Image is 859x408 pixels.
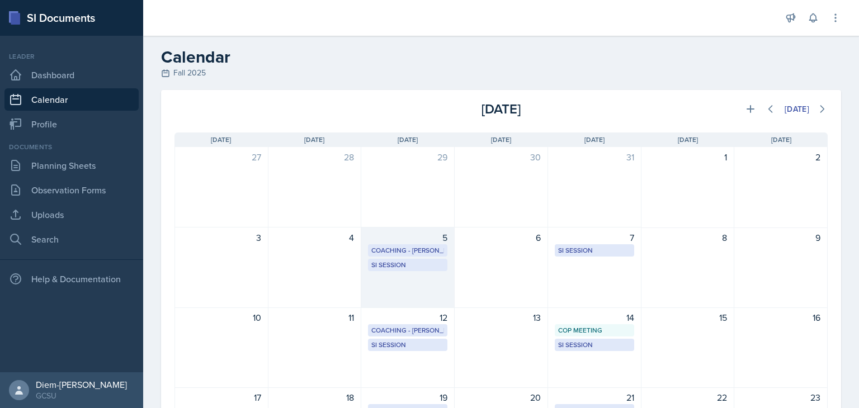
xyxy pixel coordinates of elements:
[182,391,261,404] div: 17
[555,231,634,244] div: 7
[211,135,231,145] span: [DATE]
[555,391,634,404] div: 21
[4,64,139,86] a: Dashboard
[368,311,447,324] div: 12
[182,150,261,164] div: 27
[461,150,541,164] div: 30
[392,99,610,119] div: [DATE]
[275,391,355,404] div: 18
[371,260,444,270] div: SI Session
[741,391,820,404] div: 23
[648,150,728,164] div: 1
[371,340,444,350] div: SI Session
[555,311,634,324] div: 14
[785,105,809,113] div: [DATE]
[368,231,447,244] div: 5
[555,150,634,164] div: 31
[648,391,728,404] div: 22
[161,47,841,67] h2: Calendar
[36,379,127,390] div: Diem-[PERSON_NAME]
[558,325,631,335] div: CoP Meeting
[4,142,139,152] div: Documents
[4,203,139,226] a: Uploads
[368,150,447,164] div: 29
[741,231,820,244] div: 9
[461,311,541,324] div: 13
[371,245,444,255] div: Coaching - [PERSON_NAME]
[275,311,355,324] div: 11
[4,228,139,250] a: Search
[4,51,139,61] div: Leader
[304,135,324,145] span: [DATE]
[4,154,139,177] a: Planning Sheets
[275,231,355,244] div: 4
[275,150,355,164] div: 28
[4,113,139,135] a: Profile
[182,231,261,244] div: 3
[4,88,139,111] a: Calendar
[36,390,127,401] div: GCSU
[648,231,728,244] div: 8
[4,179,139,201] a: Observation Forms
[584,135,605,145] span: [DATE]
[4,268,139,290] div: Help & Documentation
[182,311,261,324] div: 10
[648,311,728,324] div: 15
[771,135,791,145] span: [DATE]
[368,391,447,404] div: 19
[777,99,816,118] button: [DATE]
[398,135,418,145] span: [DATE]
[741,311,820,324] div: 16
[461,391,541,404] div: 20
[491,135,511,145] span: [DATE]
[371,325,444,335] div: Coaching - [PERSON_NAME]
[558,340,631,350] div: SI Session
[741,150,820,164] div: 2
[678,135,698,145] span: [DATE]
[161,67,841,79] div: Fall 2025
[558,245,631,255] div: SI Session
[461,231,541,244] div: 6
